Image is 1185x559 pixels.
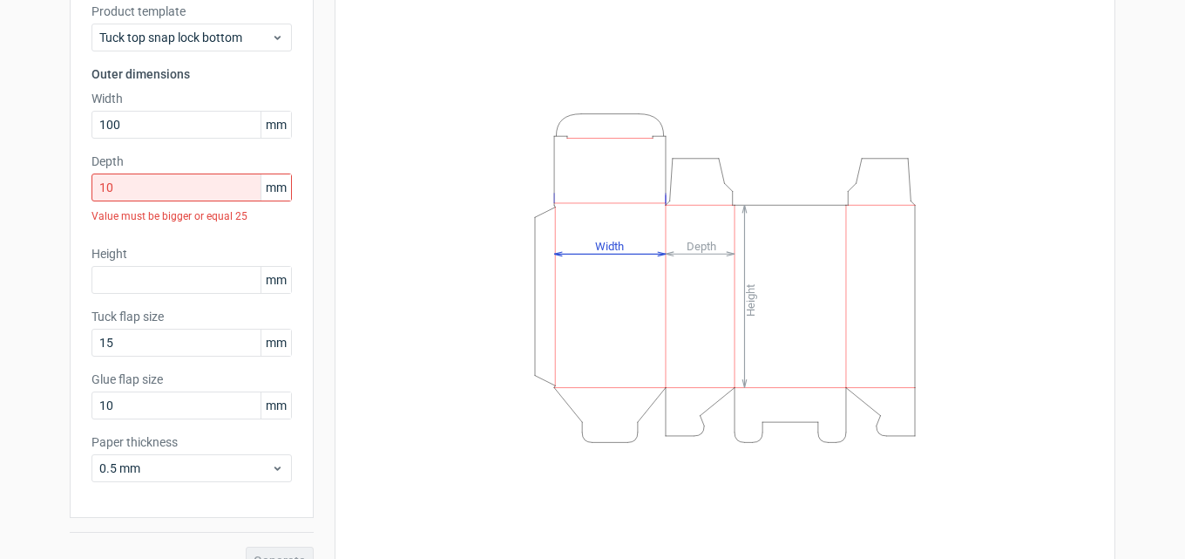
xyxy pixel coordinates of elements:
tspan: Width [595,239,624,252]
label: Depth [91,153,292,170]
label: Height [91,245,292,262]
label: Glue flap size [91,371,292,388]
h3: Outer dimensions [91,65,292,83]
span: mm [261,392,291,419]
label: Paper thickness [91,433,292,451]
label: Product template [91,3,292,20]
div: Value must be bigger or equal 25 [91,201,292,231]
tspan: Depth [687,239,716,252]
span: mm [261,267,291,293]
span: 0.5 mm [99,460,271,477]
span: mm [261,174,291,201]
label: Tuck flap size [91,308,292,325]
label: Width [91,90,292,107]
span: mm [261,112,291,138]
span: mm [261,330,291,356]
tspan: Height [744,283,757,316]
span: Tuck top snap lock bottom [99,29,271,46]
